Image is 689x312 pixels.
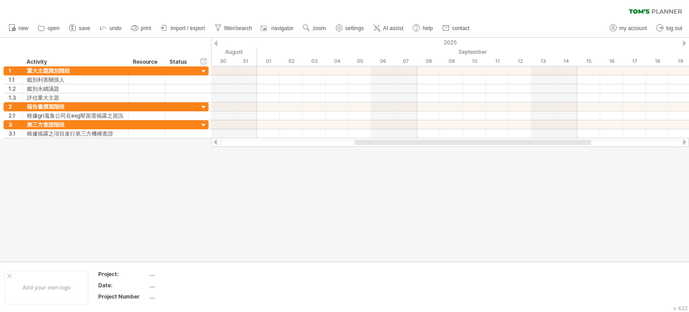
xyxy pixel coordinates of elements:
span: settings [345,25,364,31]
div: 第三方查證階段 [27,120,124,129]
div: Monday, 8 September 2025 [417,57,440,66]
div: Wednesday, 3 September 2025 [303,57,326,66]
span: log out [666,25,682,31]
div: 鑑別永續議題 [27,84,124,93]
div: 報告書撰寫階段 [27,102,124,111]
div: 鑑別利害關係人 [27,75,124,84]
span: help [423,25,433,31]
div: Wednesday, 10 September 2025 [463,57,486,66]
div: Sunday, 31 August 2025 [234,57,257,66]
div: Thursday, 18 September 2025 [646,57,669,66]
div: Tuesday, 16 September 2025 [600,57,623,66]
div: .... [149,293,225,300]
span: new [18,25,28,31]
span: AI assist [383,25,403,31]
div: 1.2 [9,84,22,93]
div: .... [149,281,225,289]
div: 重大主題識別階段 [27,66,124,75]
div: 3 [9,120,22,129]
div: Sunday, 7 September 2025 [394,57,417,66]
div: Status [170,57,189,66]
div: 2 [9,102,22,111]
a: save [67,22,93,34]
div: Tuesday, 9 September 2025 [440,57,463,66]
span: filter/search [224,25,252,31]
a: filter/search [212,22,255,34]
span: navigator [271,25,293,31]
div: Saturday, 30 August 2025 [211,57,234,66]
div: Tuesday, 2 September 2025 [280,57,303,66]
div: Friday, 12 September 2025 [509,57,532,66]
div: 3.1 [9,129,22,138]
div: Saturday, 13 September 2025 [532,57,554,66]
div: 2.1 [9,111,22,120]
div: 1.3 [9,93,22,102]
a: log out [654,22,685,34]
div: Friday, 5 September 2025 [349,57,371,66]
div: Monday, 1 September 2025 [257,57,280,66]
a: open [35,22,62,34]
div: Project: [98,270,148,278]
a: navigator [259,22,296,34]
span: print [141,25,151,31]
a: contact [440,22,472,34]
div: Project Number [98,293,148,300]
div: Date: [98,281,148,289]
div: Wednesday, 17 September 2025 [623,57,646,66]
div: Saturday, 6 September 2025 [371,57,394,66]
div: 1 [9,66,22,75]
div: Sunday, 14 September 2025 [554,57,577,66]
div: Activity [26,57,123,66]
div: Thursday, 4 September 2025 [326,57,349,66]
a: print [129,22,154,34]
div: Add your own logo [4,271,88,304]
a: new [6,22,31,34]
span: my account [619,25,647,31]
a: settings [333,22,366,34]
div: 根據揭露之項目進行第三方機構查證 [27,129,124,138]
span: zoom [313,25,326,31]
div: 1.1 [9,75,22,84]
a: help [410,22,436,34]
div: Thursday, 11 September 2025 [486,57,509,66]
span: save [79,25,90,31]
div: Monday, 15 September 2025 [577,57,600,66]
span: open [48,25,60,31]
span: import / export [170,25,205,31]
div: Resource [133,57,160,66]
a: zoom [301,22,328,34]
div: v 422 [673,305,688,312]
a: my account [607,22,650,34]
div: 評估重大主題 [27,93,124,102]
a: AI assist [371,22,406,34]
a: undo [97,22,124,34]
div: 根據gri蒐集公司在esg幫面需揭露之資訊 [27,111,124,120]
span: undo [109,25,122,31]
div: .... [149,270,225,278]
span: contact [452,25,470,31]
a: import / export [158,22,208,34]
